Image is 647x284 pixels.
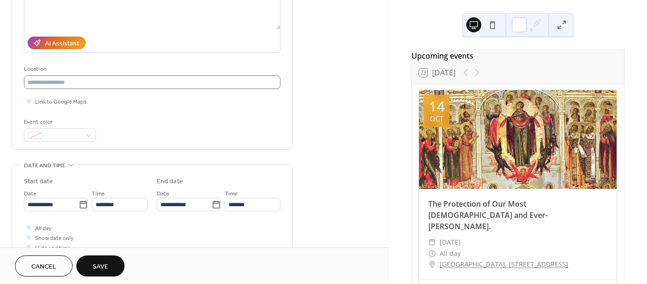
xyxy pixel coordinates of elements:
span: Time [225,189,238,199]
div: 14 [429,99,445,113]
span: Show date only [35,233,74,243]
span: All day [440,248,461,259]
button: AI Assistant [28,37,86,49]
div: ​ [428,237,436,248]
span: Link to Google Maps [35,97,87,107]
span: [DATE] [440,237,461,248]
div: Upcoming events [412,50,624,61]
div: Start date [24,177,53,187]
a: [GEOGRAPHIC_DATA], [STREET_ADDRESS] [440,259,568,270]
div: The Protection of Our Most [DEMOGRAPHIC_DATA] and Ever-[PERSON_NAME]. [419,198,617,232]
span: All day [35,224,51,233]
span: Cancel [31,262,56,272]
div: End date [157,177,183,187]
span: Hide end time [35,243,71,253]
div: AI Assistant [45,39,79,49]
div: ​ [428,259,436,270]
span: Date [157,189,169,199]
span: Time [92,189,105,199]
div: Event color [24,117,94,127]
div: Oct [430,115,443,122]
span: Save [93,262,108,272]
div: Location [24,64,279,74]
button: Cancel [15,255,73,277]
span: Date and time [24,161,66,171]
div: ​ [428,248,436,259]
span: Date [24,189,37,199]
button: Save [76,255,125,277]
